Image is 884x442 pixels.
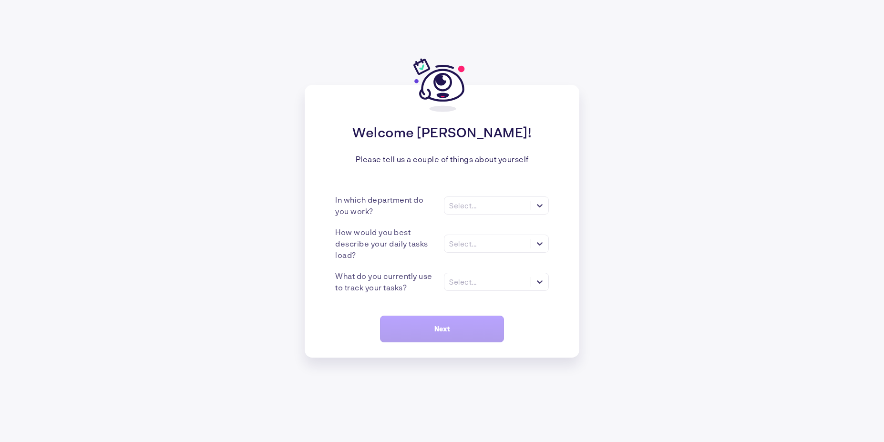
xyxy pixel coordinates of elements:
div: Please tell us a couple of things about yourself [356,154,529,164]
div: Welcome [PERSON_NAME]! [352,124,532,140]
div: Select... [449,201,477,210]
div: Select... [449,239,477,248]
img: gipsybot-default.svg [413,56,471,113]
span: Next [434,325,450,333]
div: How would you best describe your daily tasks load? [335,226,436,261]
div: Select... [449,278,477,286]
div: In which department do you work? [335,194,436,217]
div: What do you currently use to track your tasks? [335,270,436,293]
button: Next [380,316,504,342]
